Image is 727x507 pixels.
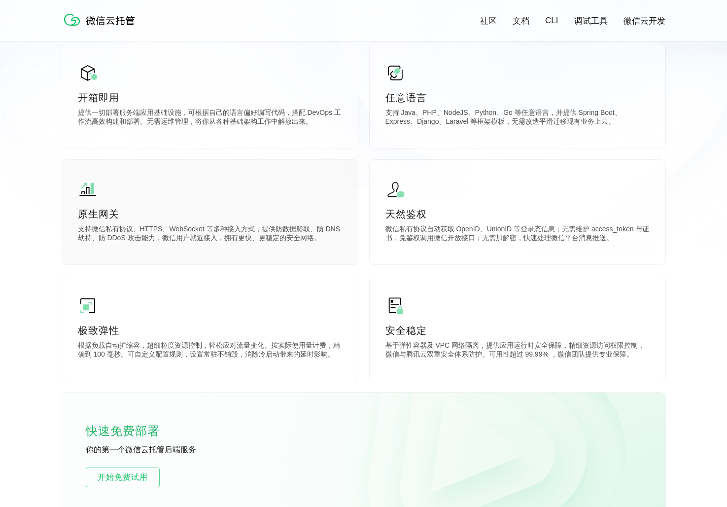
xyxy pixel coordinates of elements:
p: 天然鉴权 [385,207,650,221]
p: 根据负载自动扩缩容，超细粒度资源控制，轻松应对流量变化。按实际使用量计费，精确到 100 毫秒。可自定义配置规则，设置常驻不销毁，消除冷启动带来的延时影响。 [78,341,342,361]
p: 安全稳定 [385,324,650,337]
a: 微信云开发 [623,15,665,27]
p: 任意语言 [385,91,650,105]
p: 快速免费部署 [86,421,184,441]
a: 微信云托管 [62,23,141,31]
img: 微信云托管 [62,10,141,30]
span: 开始免费试用 [86,471,159,483]
a: 调试工具 [574,15,608,27]
a: CLI [545,16,558,26]
p: 原生网关 [78,207,342,221]
p: 开箱即用 [78,91,342,105]
a: 社区 [480,15,497,27]
a: 文档 [513,15,529,27]
p: 微信私有协议自动获取 OpenID、UnionID 等登录态信息；无需维护 access_token 与证书，免鉴权调用微信开放接口；无需加解密，快速处理微信平台消息推送。 [385,225,650,245]
p: 支持 Java、PHP、NodeJS、Python、Go 等任意语言，并提供 Spring Boot、Express、Django、Laravel 等框架模板，无需改造平滑迁移现有业务上云。 [385,109,650,128]
p: 基于弹性容器及 VPC 网络隔离，提供应用运行时安全保障，精细资源访问权限控制，微信与腾讯云双重安全体系防护。可用性超过 99.99% ，微信团队提供专业保障。 [385,341,650,361]
p: 极致弹性 [78,324,342,337]
p: 提供一切部署服务端应用基础设施，可根据自己的语言偏好编写代码，搭配 DevOps 工作流高效构建和部署。无需运维管理，将你从各种基础架构工作中解放出来。 [78,109,342,128]
p: 支持微信私有协议、HTTPS、WebSocket 等多种接入方式，提供防数据爬取、防 DNS 劫持、防 DDoS 攻击能力，微信用户就近接入，拥有更快、更稳定的安全网络。 [78,225,342,245]
p: 你的第一个微信云托管后端服务 [86,445,234,456]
